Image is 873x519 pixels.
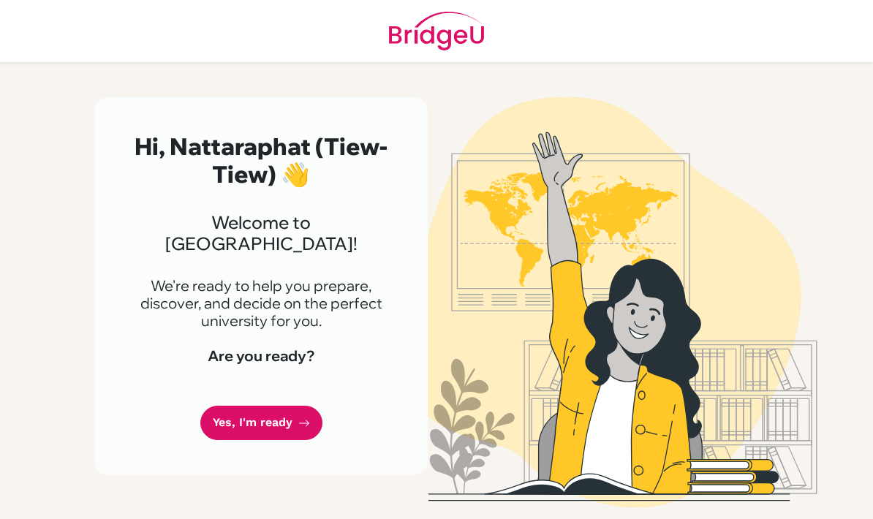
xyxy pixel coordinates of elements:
h4: Are you ready? [129,347,393,365]
p: We're ready to help you prepare, discover, and decide on the perfect university for you. [129,277,393,330]
h3: Welcome to [GEOGRAPHIC_DATA]! [129,212,393,254]
a: Yes, I'm ready [200,406,322,440]
h2: Hi, Nattaraphat (Tiew-Tiew) 👋 [129,132,393,189]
